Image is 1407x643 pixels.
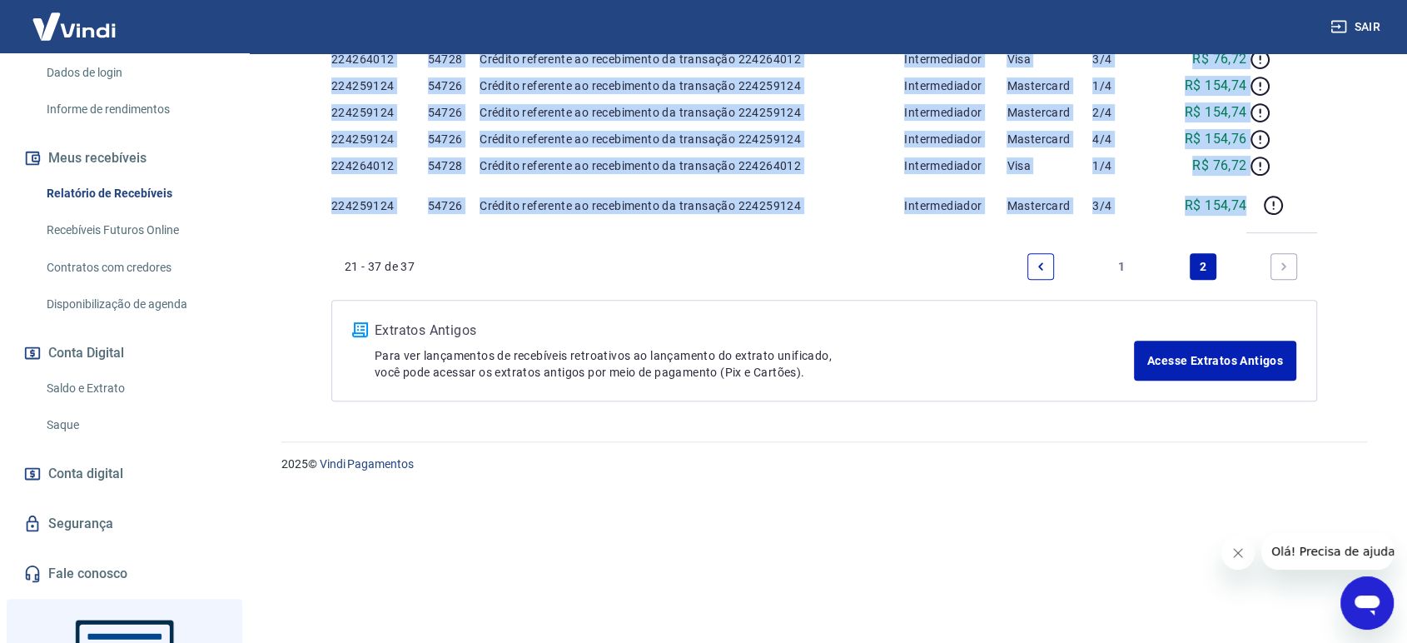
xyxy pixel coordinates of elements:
[480,51,904,67] p: Crédito referente ao recebimento da transação 224264012
[1185,129,1247,149] p: R$ 154,76
[10,12,140,25] span: Olá! Precisa de ajuda?
[1092,51,1157,67] p: 3/4
[1327,12,1387,42] button: Sair
[40,56,229,90] a: Dados de login
[1007,104,1092,121] p: Mastercard
[281,456,1367,473] p: 2025 ©
[904,51,1007,67] p: Intermediador
[352,322,368,337] img: ícone
[375,321,1134,341] p: Extratos Antigos
[1190,253,1216,280] a: Page 2 is your current page
[1092,157,1157,174] p: 1/4
[331,51,428,67] p: 224264012
[1340,576,1394,630] iframe: Botão para abrir a janela de mensagens
[428,197,480,214] p: 54726
[40,371,229,406] a: Saldo e Extrato
[1092,197,1157,214] p: 3/4
[1092,131,1157,147] p: 4/4
[320,457,414,471] a: Vindi Pagamentos
[1192,49,1246,69] p: R$ 76,72
[1092,77,1157,94] p: 1/4
[1027,253,1054,280] a: Previous page
[904,77,1007,94] p: Intermediador
[1092,104,1157,121] p: 2/4
[48,462,123,486] span: Conta digital
[40,177,229,211] a: Relatório de Recebíveis
[428,131,480,147] p: 54726
[331,157,428,174] p: 224264012
[904,104,1007,121] p: Intermediador
[480,104,904,121] p: Crédito referente ao recebimento da transação 224259124
[904,131,1007,147] p: Intermediador
[904,157,1007,174] p: Intermediador
[20,1,128,52] img: Vindi
[1007,197,1092,214] p: Mastercard
[20,335,229,371] button: Conta Digital
[1007,157,1092,174] p: Visa
[40,92,229,127] a: Informe de rendimentos
[428,77,480,94] p: 54726
[1185,76,1247,96] p: R$ 154,74
[40,251,229,285] a: Contratos com credores
[20,506,229,542] a: Segurança
[480,77,904,94] p: Crédito referente ao recebimento da transação 224259124
[480,131,904,147] p: Crédito referente ao recebimento da transação 224259124
[40,287,229,321] a: Disponibilização de agenda
[331,131,428,147] p: 224259124
[1261,533,1394,570] iframe: Mensagem da empresa
[904,197,1007,214] p: Intermediador
[1007,131,1092,147] p: Mastercard
[1185,196,1247,216] p: R$ 154,74
[331,197,428,214] p: 224259124
[428,104,480,121] p: 54726
[331,104,428,121] p: 224259124
[1007,51,1092,67] p: Visa
[1270,253,1297,280] a: Next page
[345,258,415,275] p: 21 - 37 de 37
[331,77,428,94] p: 224259124
[428,51,480,67] p: 54728
[480,157,904,174] p: Crédito referente ao recebimento da transação 224264012
[1134,341,1296,381] a: Acesse Extratos Antigos
[375,347,1134,381] p: Para ver lançamentos de recebíveis retroativos ao lançamento do extrato unificado, você pode aces...
[480,197,904,214] p: Crédito referente ao recebimento da transação 224259124
[20,140,229,177] button: Meus recebíveis
[20,556,229,592] a: Fale conosco
[1007,77,1092,94] p: Mastercard
[1108,253,1135,280] a: Page 1
[40,408,229,442] a: Saque
[428,157,480,174] p: 54728
[20,456,229,492] a: Conta digital
[1021,247,1304,287] ul: Pagination
[1185,102,1247,122] p: R$ 154,74
[40,213,229,247] a: Recebíveis Futuros Online
[1221,536,1255,570] iframe: Fechar mensagem
[1192,156,1246,176] p: R$ 76,72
